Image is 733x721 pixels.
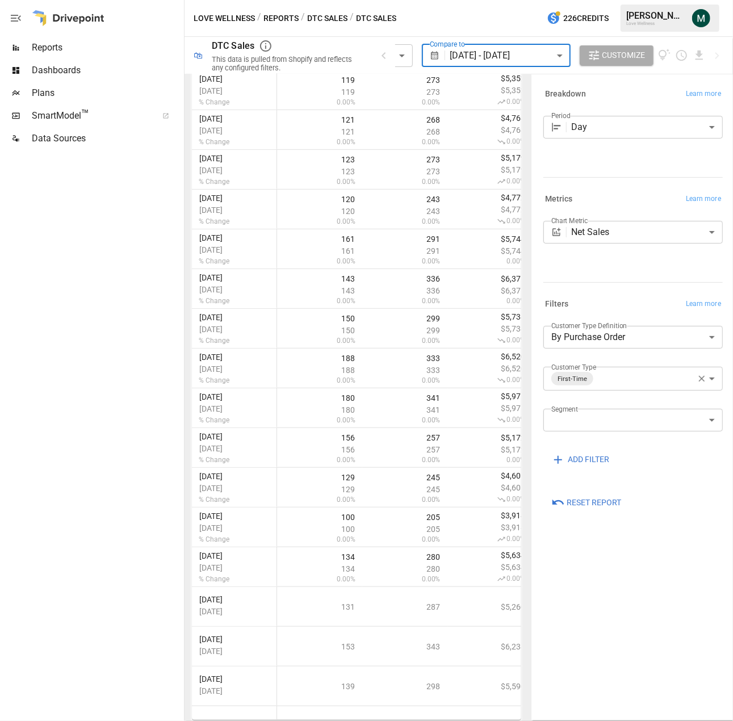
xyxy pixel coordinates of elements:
[32,86,182,100] span: Plans
[553,372,592,385] span: First-Time
[551,321,627,330] label: Customer Type Definition
[263,11,299,26] button: Reports
[368,366,442,375] span: 333
[368,219,442,224] span: 0.00%
[283,246,357,255] span: 161
[542,8,613,29] button: 226Credits
[198,257,271,265] span: % Change
[368,536,442,542] span: 0.00%
[283,525,357,534] span: 100
[350,11,354,26] div: /
[198,607,271,616] span: [DATE]
[692,9,710,27] img: Michael Cormack
[283,602,357,611] span: 131
[368,473,442,482] span: 245
[368,195,442,204] span: 243
[453,416,527,425] span: 0.00%
[198,535,271,543] span: % Change
[453,177,527,186] span: 0.00%
[198,325,271,334] span: [DATE]
[283,314,357,323] span: 150
[368,378,442,383] span: 0.00%
[283,417,357,423] span: 0.00%
[194,11,255,26] button: Love Wellness
[368,167,442,176] span: 273
[283,485,357,494] span: 129
[453,352,527,361] span: $6,520
[283,87,357,97] span: 119
[368,286,442,295] span: 336
[368,87,442,97] span: 273
[453,298,527,304] span: 0.00%
[453,404,527,413] span: $5,975
[368,602,442,611] span: 287
[198,114,271,123] span: [DATE]
[572,221,723,244] div: Net Sales
[283,127,357,136] span: 121
[283,513,357,522] span: 100
[686,194,721,205] span: Learn more
[368,485,442,494] span: 245
[686,299,721,310] span: Learn more
[368,179,442,185] span: 0.00%
[198,512,271,521] span: [DATE]
[283,457,357,463] span: 0.00%
[198,313,271,322] span: [DATE]
[453,364,527,373] span: $6,520
[453,286,527,295] span: $6,375
[32,132,182,145] span: Data Sources
[198,364,271,374] span: [DATE]
[198,484,271,493] span: [DATE]
[368,457,442,463] span: 0.00%
[198,337,271,345] span: % Change
[198,416,271,424] span: % Change
[368,576,442,582] span: 0.00%
[453,74,527,83] span: $5,352
[453,575,527,584] span: 0.00%
[453,137,527,146] span: 0.00%
[283,497,357,502] span: 0.00%
[198,456,271,464] span: % Change
[198,523,271,533] span: [DATE]
[368,433,442,442] span: 257
[283,378,357,383] span: 0.00%
[551,404,578,414] label: Segment
[283,393,357,403] span: 180
[198,575,271,583] span: % Change
[198,635,271,644] span: [DATE]
[283,219,357,224] span: 0.00%
[81,107,89,121] span: ™
[198,472,271,481] span: [DATE]
[198,404,271,413] span: [DATE]
[453,234,527,244] span: $5,744
[453,523,527,532] span: $3,918
[543,450,617,470] button: ADD FILTER
[368,99,442,105] span: 0.00%
[572,116,723,139] div: Day
[453,114,527,123] span: $4,768
[368,513,442,522] span: 205
[368,298,442,304] span: 0.00%
[194,50,203,61] div: 🛍
[453,457,527,463] span: 0.00%
[283,552,357,561] span: 134
[368,552,442,561] span: 280
[543,326,723,349] div: By Purchase Order
[198,138,271,146] span: % Change
[453,86,527,95] span: $5,352
[283,179,357,185] span: 0.00%
[551,216,588,225] label: Chart Metric
[368,642,442,651] span: 343
[283,338,357,343] span: 0.00%
[368,139,442,145] span: 0.00%
[686,89,721,100] span: Learn more
[453,193,527,202] span: $4,772
[368,115,442,124] span: 268
[368,234,442,244] span: 291
[545,88,586,100] h6: Breakdown
[198,154,271,163] span: [DATE]
[453,471,527,480] span: $4,601
[453,535,527,544] span: 0.00%
[368,354,442,363] span: 333
[453,392,527,401] span: $5,975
